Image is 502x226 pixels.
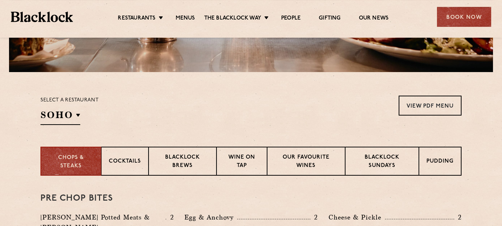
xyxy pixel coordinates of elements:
p: 2 [166,213,173,222]
p: Cheese & Pickle [329,212,385,222]
p: 2 [454,213,462,222]
p: 2 [310,213,318,222]
p: Wine on Tap [224,154,259,171]
p: Pudding [426,158,454,167]
p: Blacklock Brews [156,154,209,171]
p: Chops & Steaks [48,154,94,170]
a: People [281,15,301,23]
a: The Blacklock Way [204,15,261,23]
p: Our favourite wines [275,154,337,171]
p: Select a restaurant [40,96,99,105]
a: Gifting [319,15,340,23]
a: Restaurants [118,15,155,23]
a: View PDF Menu [399,96,462,116]
p: Cocktails [109,158,141,167]
img: BL_Textured_Logo-footer-cropped.svg [11,12,73,22]
a: Our News [359,15,389,23]
h3: Pre Chop Bites [40,194,462,203]
a: Menus [176,15,195,23]
div: Book Now [437,7,491,27]
p: Egg & Anchovy [184,212,237,222]
p: Blacklock Sundays [353,154,411,171]
h2: SOHO [40,109,80,125]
